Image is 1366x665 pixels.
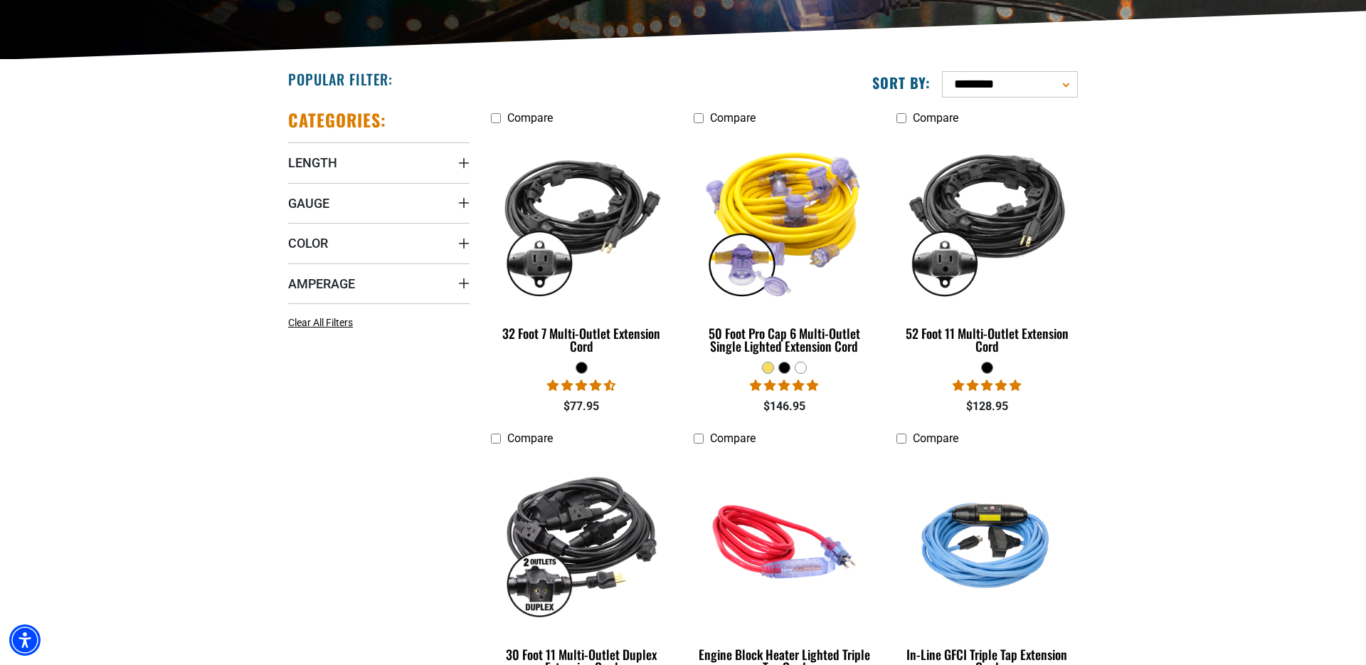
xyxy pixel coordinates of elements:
[913,111,958,125] span: Compare
[288,70,393,88] h2: Popular Filter:
[492,139,672,303] img: black
[507,431,553,445] span: Compare
[694,398,875,415] div: $146.95
[547,379,615,392] span: 4.74 stars
[896,327,1078,352] div: 52 Foot 11 Multi-Outlet Extension Cord
[897,139,1076,303] img: black
[913,431,958,445] span: Compare
[694,459,874,623] img: red
[9,624,41,656] div: Accessibility Menu
[288,155,337,171] span: Length
[491,327,672,352] div: 32 Foot 7 Multi-Outlet Extension Cord
[288,317,353,328] span: Clear All Filters
[896,132,1078,361] a: black 52 Foot 11 Multi-Outlet Extension Cord
[288,183,470,223] summary: Gauge
[288,315,359,330] a: Clear All Filters
[288,263,470,303] summary: Amperage
[694,139,874,303] img: yellow
[288,142,470,182] summary: Length
[896,398,1078,415] div: $128.95
[507,111,553,125] span: Compare
[288,195,329,211] span: Gauge
[872,73,931,92] label: Sort by:
[491,398,672,415] div: $77.95
[694,327,875,352] div: 50 Foot Pro Cap 6 Multi-Outlet Single Lighted Extension Cord
[710,111,756,125] span: Compare
[953,379,1021,392] span: 4.95 stars
[288,223,470,263] summary: Color
[491,132,672,361] a: black 32 Foot 7 Multi-Outlet Extension Cord
[694,132,875,361] a: yellow 50 Foot Pro Cap 6 Multi-Outlet Single Lighted Extension Cord
[288,109,386,131] h2: Categories:
[897,459,1076,623] img: Light Blue
[288,276,355,292] span: Amperage
[710,431,756,445] span: Compare
[492,459,672,623] img: black
[750,379,818,392] span: 4.80 stars
[288,235,328,251] span: Color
